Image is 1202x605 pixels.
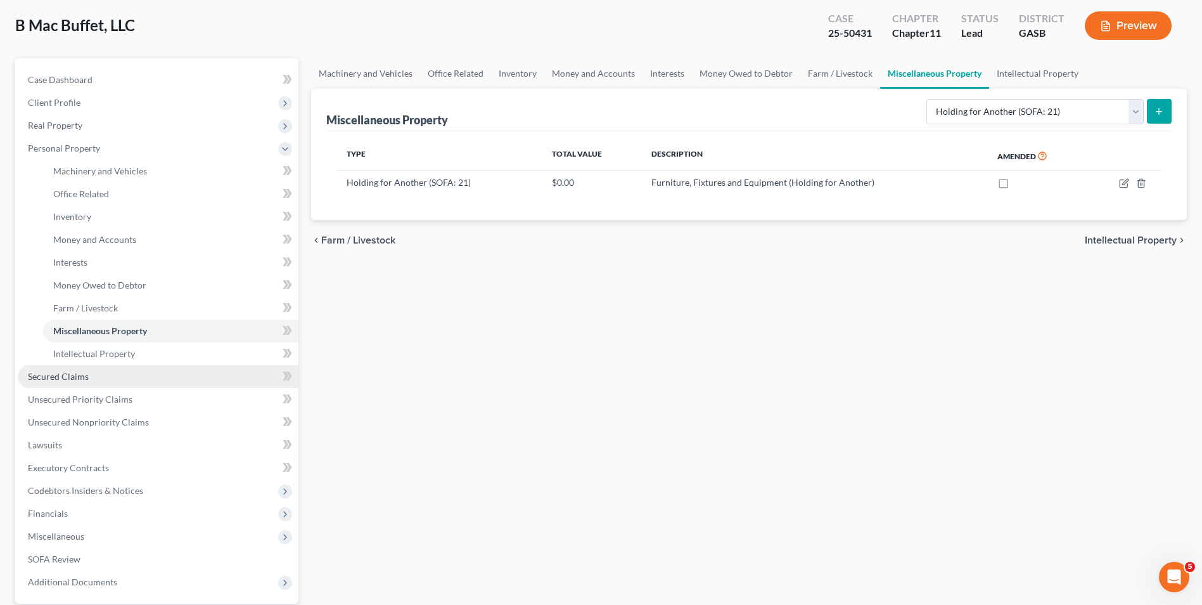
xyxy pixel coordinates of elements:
[961,26,999,41] div: Lead
[311,58,420,89] a: Machinery and Vehicles
[1019,26,1065,41] div: GASB
[311,235,321,245] i: chevron_left
[1177,235,1187,245] i: chevron_right
[880,58,989,89] a: Miscellaneous Property
[18,388,298,411] a: Unsecured Priority Claims
[53,257,87,268] span: Interests
[643,58,692,89] a: Interests
[1085,235,1187,245] button: Intellectual Property chevron_right
[28,417,149,427] span: Unsecured Nonpriority Claims
[420,58,491,89] a: Office Related
[28,74,93,85] span: Case Dashboard
[43,183,298,205] a: Office Related
[1159,562,1189,592] iframe: Intercom live chat
[326,112,448,127] div: Miscellaneous Property
[491,58,544,89] a: Inventory
[1185,562,1195,572] span: 5
[28,143,100,153] span: Personal Property
[1085,235,1177,245] span: Intellectual Property
[53,166,147,176] span: Machinery and Vehicles
[53,325,147,336] span: Miscellaneous Property
[28,554,80,564] span: SOFA Review
[800,58,880,89] a: Farm / Livestock
[28,508,68,519] span: Financials
[53,302,118,313] span: Farm / Livestock
[18,548,298,571] a: SOFA Review
[828,26,872,41] div: 25-50431
[28,485,143,496] span: Codebtors Insiders & Notices
[15,16,135,34] span: B Mac Buffet, LLC
[892,11,941,26] div: Chapter
[311,235,395,245] button: chevron_left Farm / Livestock
[892,26,941,41] div: Chapter
[828,11,872,26] div: Case
[961,11,999,26] div: Status
[43,205,298,228] a: Inventory
[28,371,89,382] span: Secured Claims
[28,394,132,405] span: Unsecured Priority Claims
[53,348,135,359] span: Intellectual Property
[43,160,298,183] a: Machinery and Vehicles
[18,457,298,479] a: Executory Contracts
[28,97,80,108] span: Client Profile
[552,177,574,188] span: $0.00
[930,27,941,39] span: 11
[43,297,298,320] a: Farm / Livestock
[53,280,146,290] span: Money Owed to Debtor
[43,251,298,274] a: Interests
[53,234,136,245] span: Money and Accounts
[18,365,298,388] a: Secured Claims
[18,411,298,434] a: Unsecured Nonpriority Claims
[28,531,84,542] span: Miscellaneous
[43,274,298,297] a: Money Owed to Debtor
[28,120,82,131] span: Real Property
[53,188,109,199] span: Office Related
[347,149,366,159] span: Type
[321,235,395,245] span: Farm / Livestock
[651,149,703,159] span: Description
[28,439,62,450] span: Lawsuits
[18,434,298,457] a: Lawsuits
[28,576,117,587] span: Additional Documents
[43,228,298,251] a: Money and Accounts
[544,58,643,89] a: Money and Accounts
[28,462,109,473] span: Executory Contracts
[552,149,602,159] span: Total Value
[43,342,298,365] a: Intellectual Property
[347,177,471,188] span: Holding for Another (SOFA: 21)
[53,211,91,222] span: Inventory
[692,58,800,89] a: Money Owed to Debtor
[18,68,298,91] a: Case Dashboard
[1085,11,1172,40] button: Preview
[989,58,1086,89] a: Intellectual Property
[651,177,874,188] span: Furniture, Fixtures and Equipment (Holding for Another)
[997,152,1036,161] span: Amended
[1019,11,1065,26] div: District
[43,320,298,342] a: Miscellaneous Property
